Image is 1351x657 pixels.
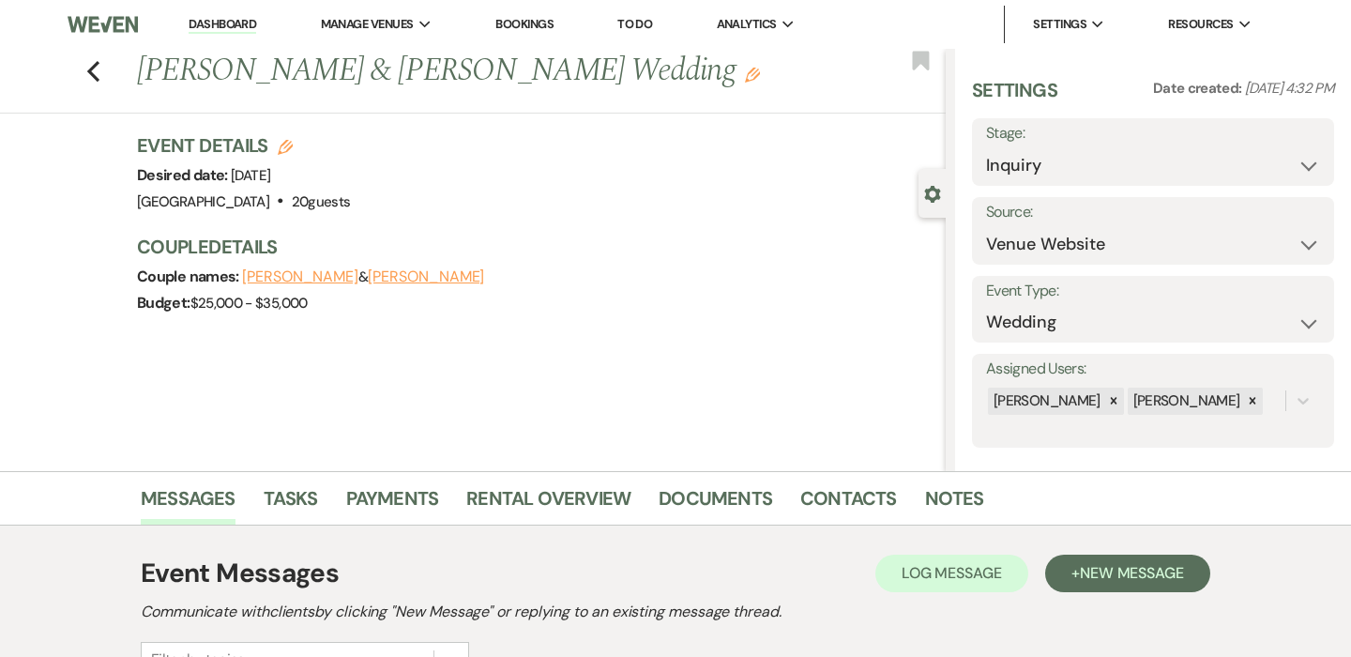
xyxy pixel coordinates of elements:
span: [DATE] 4:32 PM [1245,79,1334,98]
span: New Message [1080,563,1184,583]
a: Payments [346,483,439,525]
button: [PERSON_NAME] [368,269,484,284]
h1: Event Messages [141,554,339,593]
div: [PERSON_NAME] [988,388,1103,415]
a: Documents [659,483,772,525]
span: Couple names: [137,267,242,286]
span: $25,000 - $35,000 [190,294,308,313]
span: Log Message [902,563,1002,583]
span: Analytics [717,15,777,34]
label: Event Type: [986,278,1320,305]
span: [DATE] [231,166,270,185]
label: Assigned Users: [986,356,1320,383]
span: 20 guests [292,192,351,211]
h3: Couple Details [137,234,927,260]
a: Notes [925,483,984,525]
label: Stage: [986,120,1320,147]
span: Budget: [137,293,190,313]
span: Resources [1168,15,1233,34]
span: & [242,267,484,286]
h3: Event Details [137,132,350,159]
h2: Communicate with clients by clicking "New Message" or replying to an existing message thread. [141,601,1210,623]
img: Weven Logo [68,5,138,44]
label: Source: [986,199,1320,226]
span: Date created: [1153,79,1245,98]
a: Rental Overview [466,483,630,525]
span: Settings [1033,15,1086,34]
a: Tasks [264,483,318,525]
a: To Do [617,16,652,32]
button: +New Message [1045,555,1210,592]
a: Bookings [495,16,554,32]
h3: Settings [972,77,1057,118]
button: Log Message [875,555,1028,592]
h1: [PERSON_NAME] & [PERSON_NAME] Wedding [137,49,777,94]
button: [PERSON_NAME] [242,269,358,284]
div: [PERSON_NAME] [1128,388,1243,415]
a: Contacts [800,483,897,525]
span: [GEOGRAPHIC_DATA] [137,192,269,211]
span: Desired date: [137,165,231,185]
a: Dashboard [189,16,256,34]
button: Edit [745,66,760,83]
span: Manage Venues [321,15,414,34]
a: Messages [141,483,235,525]
button: Close lead details [924,184,941,202]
